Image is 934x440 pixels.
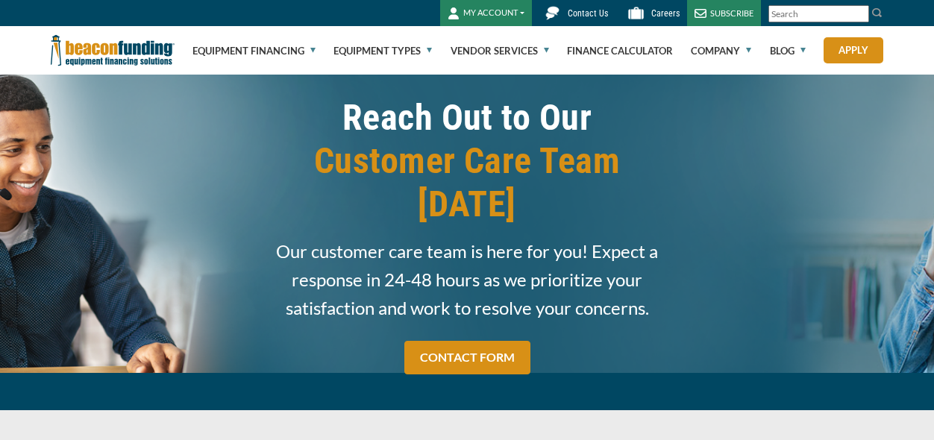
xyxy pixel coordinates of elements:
a: Company [691,27,751,75]
a: Equipment Types [333,27,432,75]
input: Search [768,5,869,22]
a: Clear search text [853,8,865,20]
a: Vendor Services [451,27,549,75]
span: Customer Care Team [DATE] [263,139,671,226]
span: Contact Us [568,8,608,19]
span: Careers [651,8,680,19]
h1: Reach Out to Our [263,96,671,226]
a: CONTACT FORM [404,341,530,374]
a: Equipment Financing [192,27,316,75]
a: Blog [770,27,806,75]
a: Finance Calculator [567,27,673,75]
img: Beacon Funding Corporation logo [51,26,175,75]
span: Our customer care team is here for you! Expect a response in 24-48 hours as we prioritize your sa... [263,237,671,322]
a: Apply [824,37,883,63]
img: Search [871,7,883,19]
